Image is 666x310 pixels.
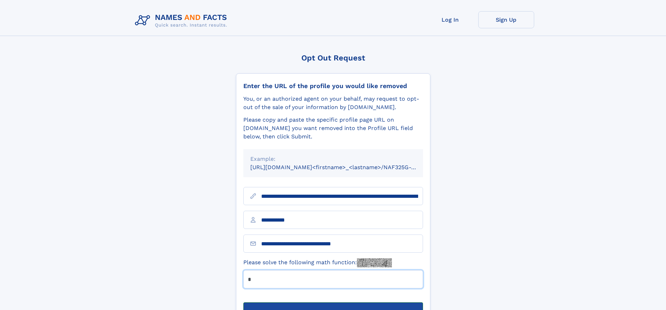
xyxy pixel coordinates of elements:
[250,164,436,171] small: [URL][DOMAIN_NAME]<firstname>_<lastname>/NAF325G-xxxxxxxx
[243,258,392,267] label: Please solve the following math function:
[243,82,423,90] div: Enter the URL of the profile you would like removed
[243,95,423,111] div: You, or an authorized agent on your behalf, may request to opt-out of the sale of your informatio...
[243,116,423,141] div: Please copy and paste the specific profile page URL on [DOMAIN_NAME] you want removed into the Pr...
[422,11,478,28] a: Log In
[132,11,233,30] img: Logo Names and Facts
[478,11,534,28] a: Sign Up
[250,155,416,163] div: Example:
[236,53,430,62] div: Opt Out Request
